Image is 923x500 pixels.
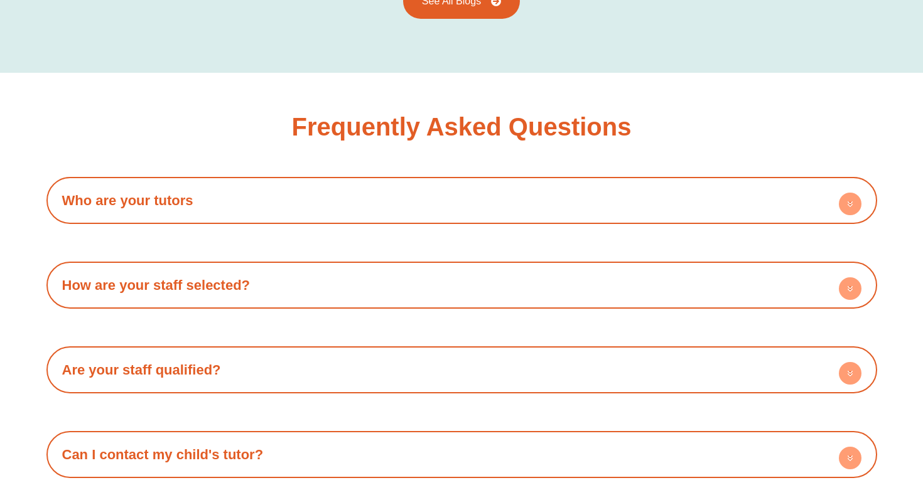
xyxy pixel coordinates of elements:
[708,358,923,500] iframe: Chat Widget
[62,277,251,293] a: How are your staff selected?
[292,114,632,139] h3: Frequently Asked Questions
[53,268,871,302] h4: How are your staff selected?
[62,447,264,462] a: Can I contact my child's tutor?
[62,193,193,208] a: Who are your tutors
[53,437,871,472] h4: Can I contact my child's tutor?
[53,353,871,387] h4: Are your staff qualified?
[53,183,871,218] h4: Who are your tutors
[62,362,221,378] a: Are your staff qualified?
